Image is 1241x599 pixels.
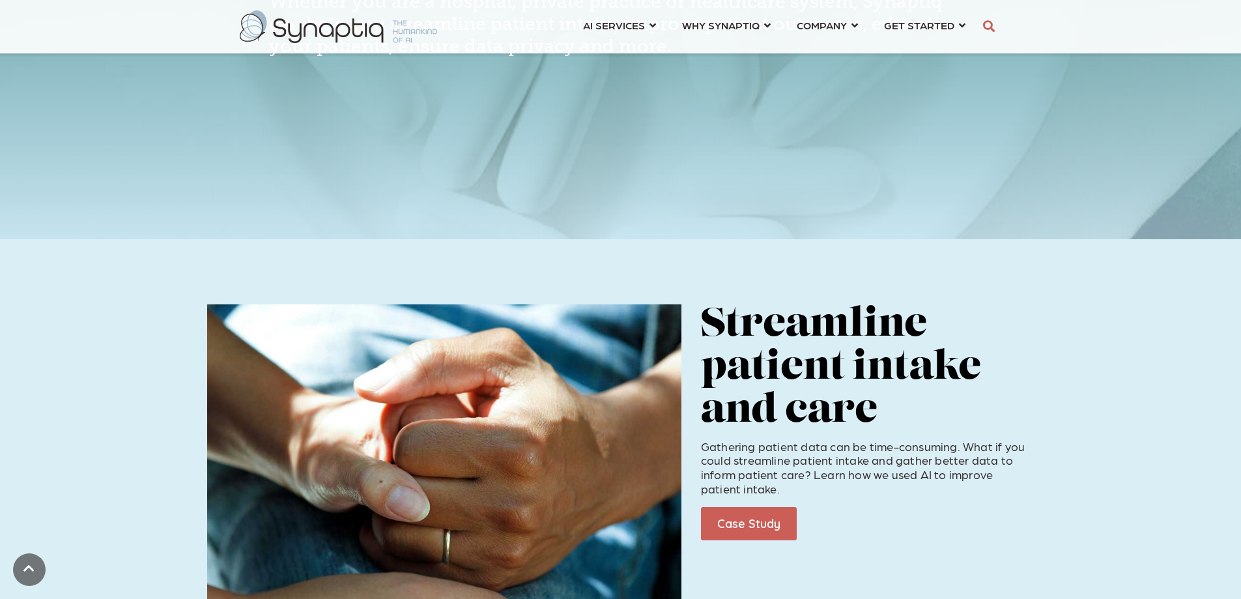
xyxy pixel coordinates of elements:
[797,13,858,37] a: COMPANY
[682,16,760,34] span: WHY SYNAPTIQ
[570,3,978,50] nav: menu
[797,16,847,34] span: COMPANY
[416,63,585,96] iframe: Embedded CTA
[583,13,656,37] a: AI SERVICES
[701,507,797,540] a: Case Study
[701,439,1034,495] p: Gathering patient data can be time-consuming. What if you could streamline patient intake and gat...
[884,16,954,34] span: GET STARTED
[682,13,771,37] a: WHY SYNAPTIQ
[884,13,965,37] a: GET STARTED
[269,63,406,96] iframe: Embedded CTA
[701,304,1034,433] h2: Streamline patient intake and care
[806,507,943,540] iframe: Embedded CTA
[240,10,437,43] img: synaptiq logo-2
[583,16,645,34] span: AI SERVICES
